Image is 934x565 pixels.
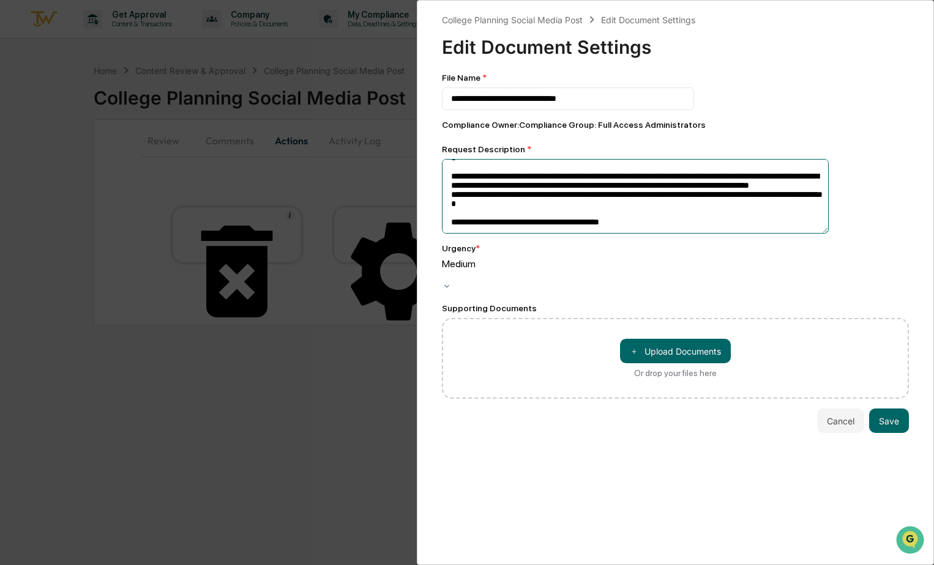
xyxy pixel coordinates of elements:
div: 🗄️ [89,155,99,165]
span: ＋ [630,345,638,357]
div: 🖐️ [12,155,22,165]
iframe: Open customer support [895,525,928,558]
button: Cancel [817,408,864,433]
p: How can we help? [12,26,223,45]
div: Supporting Documents [442,303,909,313]
span: Data Lookup [24,177,77,190]
div: 🔎 [12,179,22,188]
span: Attestations [101,154,152,166]
div: Or drop your files here [634,368,717,378]
button: Save [869,408,909,433]
a: 🗄️Attestations [84,149,157,171]
div: Start new chat [42,94,201,106]
button: Start new chat [208,97,223,112]
div: We're available if you need us! [42,106,155,116]
button: Or drop your files here [620,339,731,363]
span: Preclearance [24,154,79,166]
img: 1746055101610-c473b297-6a78-478c-a979-82029cc54cd1 [12,94,34,116]
div: Edit Document Settings [601,15,695,25]
div: File Name [442,73,909,83]
div: Compliance Owner : Compliance Group: Full Access Administrators [442,120,909,130]
div: Medium [442,258,909,270]
a: 🖐️Preclearance [7,149,84,171]
div: College Planning Social Media Post [442,15,583,25]
div: Urgency [442,243,480,253]
a: 🔎Data Lookup [7,172,82,194]
span: Pylon [122,207,148,216]
div: Request Description [442,144,909,154]
div: Edit Document Settings [442,26,909,58]
a: Powered byPylon [86,207,148,216]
